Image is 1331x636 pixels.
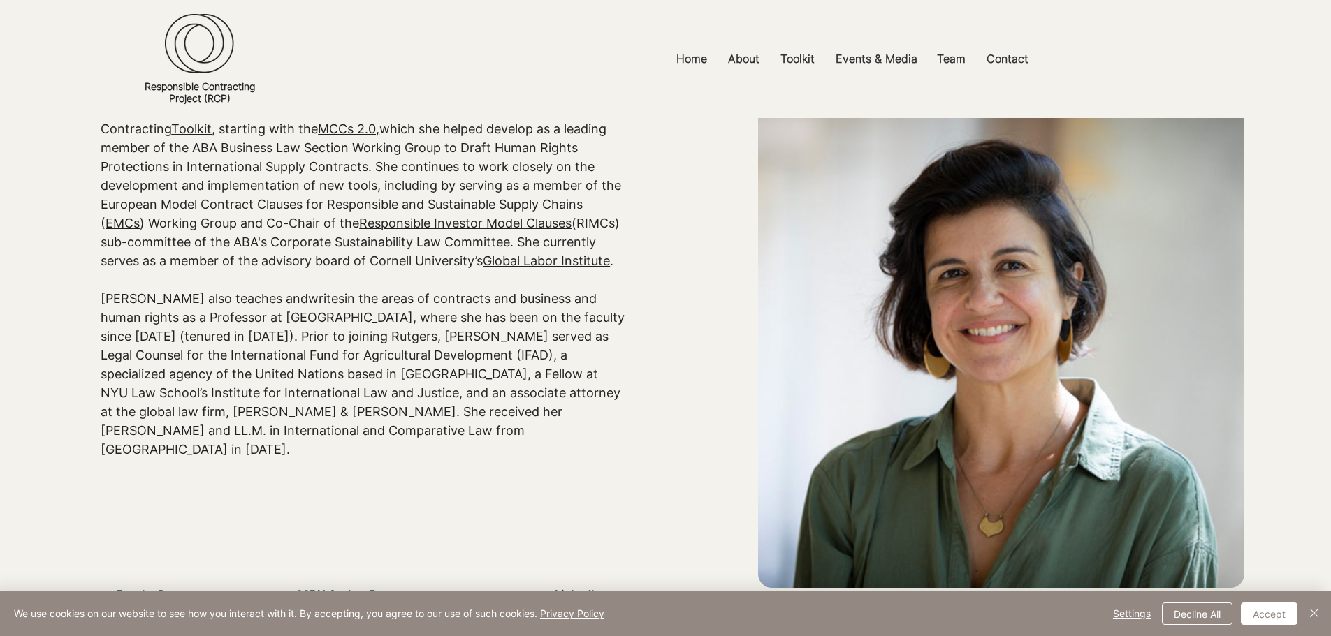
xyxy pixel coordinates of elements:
a: Contact [976,43,1039,75]
a: EMCs [106,216,140,230]
nav: Site [497,43,1207,75]
a: Responsible Investor Model Clauses [359,216,572,230]
p: [PERSON_NAME] co-founded RCP in [DATE] to implement the Responsible Contracting , starting with t... [101,101,627,270]
p: Events & Media [829,43,924,75]
a: Global Labor Institute [483,253,610,268]
img: Close [1306,605,1323,621]
p: ​ [101,270,627,289]
span: We use cookies on our website to see how you interact with it. By accepting, you agree to our use... [14,607,604,620]
a: LinkedIn [528,578,627,610]
span: SSRN Author Page [296,586,397,602]
button: Decline All [1162,602,1232,625]
a: Home [666,43,718,75]
button: Accept [1241,602,1297,625]
a: Faculty Page [101,578,200,610]
a: Team [926,43,976,75]
p: Home [669,43,714,75]
a: Toolkit [770,43,825,75]
span: Settings [1113,603,1151,624]
a: Privacy Policy [540,607,604,619]
a: SSRN Author Page [285,578,407,610]
p: Team [930,43,973,75]
button: Close [1306,602,1323,625]
a: About [718,43,770,75]
a: Toolkit [171,121,212,136]
p: Contact [980,43,1035,75]
p: Toolkit [773,43,822,75]
a: MCCs 2.0, [318,121,379,136]
a: Responsible ContractingProject (RCP) [145,80,255,104]
span: LinkedIn [555,586,601,602]
span: Faculty Page [116,586,185,602]
a: Events & Media [825,43,926,75]
a: writes [308,291,344,306]
p: [PERSON_NAME] also teaches and in the areas of contracts and business and human rights as a Profe... [101,289,627,459]
p: About [721,43,766,75]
